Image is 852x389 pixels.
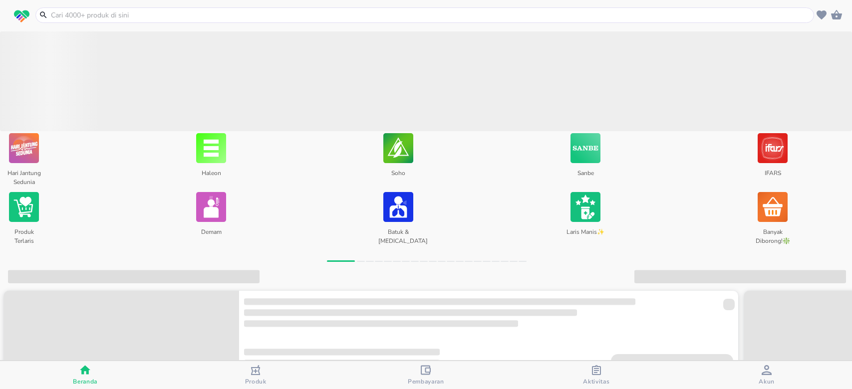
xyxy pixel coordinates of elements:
[73,378,97,386] span: Beranda
[196,190,226,224] img: Demam
[682,361,852,389] button: Akun
[759,378,775,386] span: Akun
[4,165,43,184] p: Hari Jantung Sedunia
[378,224,418,243] p: Batuk & [MEDICAL_DATA]
[9,190,39,224] img: Produk Terlaris
[191,165,231,184] p: Haleon
[341,361,511,389] button: Pembayaran
[753,165,792,184] p: IFARS
[383,190,413,224] img: Batuk & Flu
[50,10,812,20] input: Cari 4000+ produk di sini
[566,165,605,184] p: Sanbe
[378,165,418,184] p: Soho
[196,131,226,165] img: Haleon
[511,361,681,389] button: Aktivitas
[191,224,231,243] p: Demam
[408,378,444,386] span: Pembayaran
[753,224,792,243] p: Banyak Diborong!❇️
[4,224,43,243] p: Produk Terlaris
[758,190,788,224] img: Banyak Diborong!❇️
[566,224,605,243] p: Laris Manis✨
[245,378,267,386] span: Produk
[570,131,600,165] img: Sanbe
[383,131,413,165] img: Soho
[170,361,340,389] button: Produk
[570,190,600,224] img: Laris Manis✨
[758,131,788,165] img: IFARS
[14,10,29,23] img: logo_swiperx_s.bd005f3b.svg
[583,378,609,386] span: Aktivitas
[9,131,39,165] img: Hari Jantung Sedunia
